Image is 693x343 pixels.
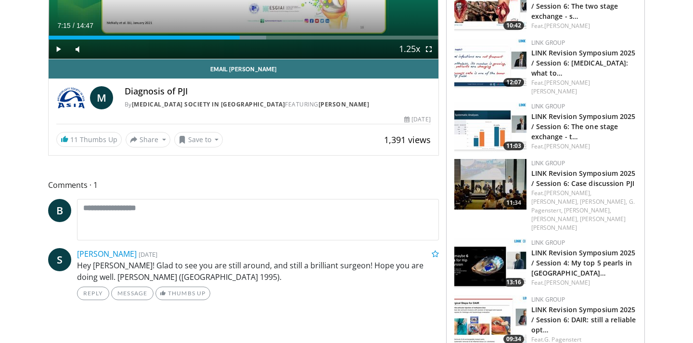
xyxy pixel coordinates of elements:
[580,198,627,206] a: [PERSON_NAME],
[531,112,636,141] a: LINK Revision Symposium 2025 / Session 6: The one stage exchange - t…
[544,278,590,287] a: [PERSON_NAME]
[503,78,524,87] span: 12:07
[77,22,93,29] span: 14:47
[57,22,70,29] span: 7:15
[126,132,170,147] button: Share
[419,40,438,59] button: Fullscreen
[155,287,210,300] a: Thumbs Up
[531,79,637,96] div: Feat.
[503,142,524,150] span: 11:03
[454,159,526,210] img: b10511b6-79e2-46bc-baab-d1274e8fbef4.150x105_q85_crop-smart_upscale.jpg
[531,215,578,223] a: [PERSON_NAME],
[531,22,637,30] div: Feat.
[111,287,154,300] a: Message
[544,189,591,197] a: [PERSON_NAME],
[77,249,137,259] a: [PERSON_NAME]
[531,305,636,334] a: LINK Revision Symposium 2025 / Session 6: DAIR: still a reliable opt…
[48,248,71,271] a: S
[454,39,526,89] a: 12:07
[531,238,565,247] a: LINK Group
[49,40,68,59] button: Play
[531,159,565,167] a: LINK Group
[56,86,86,109] img: Arthroplasty Society in Asia
[531,189,637,232] div: Feat.
[531,215,626,232] a: [PERSON_NAME] [PERSON_NAME]
[531,278,637,287] div: Feat.
[384,134,431,145] span: 1,391 views
[77,287,109,300] a: Reply
[531,48,636,78] a: LINK Revision Symposium 2025 / Session 6: [MEDICAL_DATA]: what to…
[531,39,565,47] a: LINK Group
[454,159,526,210] a: 11:34
[139,250,157,259] small: [DATE]
[454,238,526,289] img: f7b856f4-f1a4-4f57-b261-c90d065d61d0.150x105_q85_crop-smart_upscale.jpg
[319,100,370,108] a: [PERSON_NAME]
[70,135,78,144] span: 11
[531,142,637,151] div: Feat.
[125,100,431,109] div: By FEATURING
[90,86,113,109] a: M
[531,79,590,95] a: [PERSON_NAME] [PERSON_NAME]
[174,132,223,147] button: Save to
[48,199,71,222] a: B
[49,59,438,79] a: Email [PERSON_NAME]
[68,40,87,59] button: Mute
[503,198,524,207] span: 11:34
[454,102,526,153] img: 43a22d5c-02d2-49ec-89c0-8d150d1c0a4c.150x105_q85_crop-smart_upscale.jpg
[56,132,122,147] a: 11 Thumbs Up
[503,21,524,30] span: 10:42
[531,169,636,188] a: LINK Revision Symposium 2025 / Session 6: Case discussion PJI
[400,40,419,59] button: Playback Rate
[531,248,636,277] a: LINK Revision Symposium 2025 / Session 4: My top 5 pearls in [GEOGRAPHIC_DATA]…
[132,100,285,108] a: [MEDICAL_DATA] Society in [GEOGRAPHIC_DATA]
[454,102,526,153] a: 11:03
[49,36,438,40] div: Progress Bar
[503,278,524,287] span: 13:16
[404,115,430,124] div: [DATE]
[125,86,431,97] h4: Diagnosis of PJI
[73,22,75,29] span: /
[564,206,611,214] a: [PERSON_NAME],
[48,179,439,191] span: Comments 1
[544,142,590,150] a: [PERSON_NAME]
[531,198,578,206] a: [PERSON_NAME],
[531,295,565,303] a: LINK Group
[454,39,526,89] img: 440c891d-8a23-4712-9682-07bff2e9206f.150x105_q85_crop-smart_upscale.jpg
[77,260,439,283] p: Hey [PERSON_NAME]! Glad to see you are still around, and still a brilliant surgeon! Hope you are ...
[531,102,565,110] a: LINK Group
[531,198,635,214] a: G. Pagenstert,
[544,22,590,30] a: [PERSON_NAME]
[454,238,526,289] a: 13:16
